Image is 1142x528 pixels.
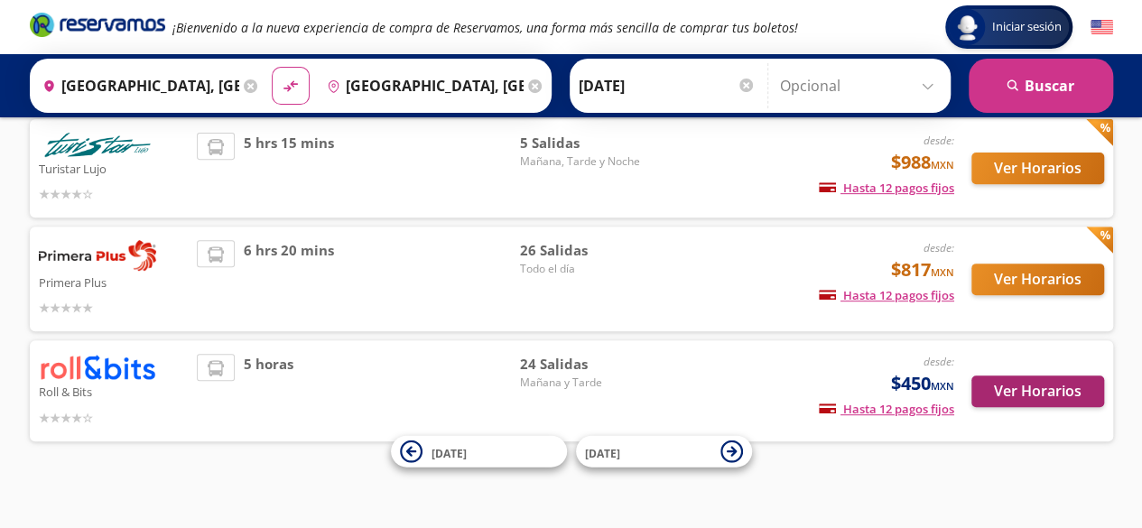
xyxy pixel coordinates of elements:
[585,445,620,460] span: [DATE]
[391,436,567,468] button: [DATE]
[819,180,954,196] span: Hasta 12 pagos fijos
[519,261,645,277] span: Todo el día
[985,18,1069,36] span: Iniciar sesión
[519,153,645,170] span: Mañana, Tarde y Noche
[39,157,189,179] p: Turistar Lujo
[244,240,334,318] span: 6 hrs 20 mins
[432,445,467,460] span: [DATE]
[780,63,942,108] input: Opcional
[971,153,1104,184] button: Ver Horarios
[891,149,954,176] span: $988
[819,401,954,417] span: Hasta 12 pagos fijos
[30,11,165,43] a: Brand Logo
[519,133,645,153] span: 5 Salidas
[244,133,334,204] span: 5 hrs 15 mins
[39,380,189,402] p: Roll & Bits
[891,256,954,283] span: $817
[519,354,645,375] span: 24 Salidas
[519,240,645,261] span: 26 Salidas
[172,19,798,36] em: ¡Bienvenido a la nueva experiencia de compra de Reservamos, una forma más sencilla de comprar tus...
[320,63,524,108] input: Buscar Destino
[819,287,954,303] span: Hasta 12 pagos fijos
[924,354,954,369] em: desde:
[39,240,156,271] img: Primera Plus
[931,379,954,393] small: MXN
[931,265,954,279] small: MXN
[891,370,954,397] span: $450
[576,436,752,468] button: [DATE]
[519,375,645,391] span: Mañana y Tarde
[244,354,293,427] span: 5 horas
[35,63,239,108] input: Buscar Origen
[39,271,189,292] p: Primera Plus
[1091,16,1113,39] button: English
[39,133,156,157] img: Turistar Lujo
[969,59,1113,113] button: Buscar
[924,240,954,255] em: desde:
[579,63,756,108] input: Elegir Fecha
[39,354,156,380] img: Roll & Bits
[924,133,954,148] em: desde:
[931,158,954,171] small: MXN
[971,375,1104,407] button: Ver Horarios
[971,264,1104,295] button: Ver Horarios
[30,11,165,38] i: Brand Logo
